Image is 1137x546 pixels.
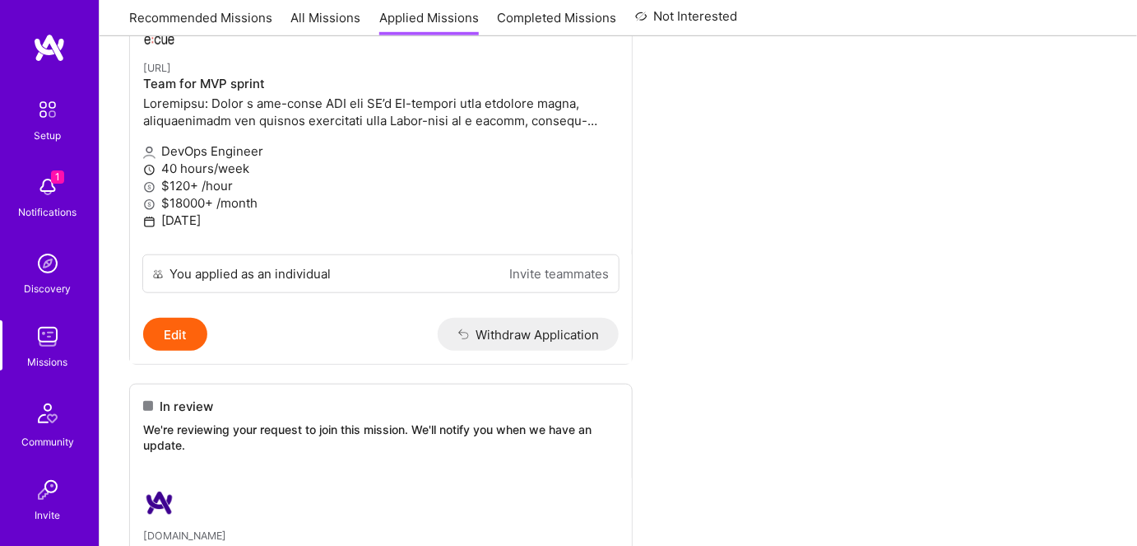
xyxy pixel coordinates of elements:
[35,506,61,524] div: Invite
[143,216,155,228] i: icon Calendar
[438,318,620,351] button: Withdraw Application
[19,203,77,221] div: Notifications
[31,170,64,203] img: bell
[143,77,619,91] h4: Team for MVP sprint
[379,9,479,36] a: Applied Missions
[143,212,619,229] p: [DATE]
[291,9,361,36] a: All Missions
[143,181,155,194] i: icon MoneyGray
[31,247,64,280] img: discovery
[129,9,272,36] a: Recommended Missions
[143,177,619,194] p: $120+ /hour
[143,318,207,351] button: Edit
[143,142,619,160] p: DevOps Engineer
[143,95,619,129] p: Loremipsu: Dolor s ame-conse ADI eli SE’d EI-tempori utla etdolore magna, aliquaenimadm ven quisn...
[143,160,619,177] p: 40 hours/week
[130,6,632,254] a: Ecue.ai company logo[URL]Team for MVP sprintLoremipsu: Dolor s ame-conse ADI eli SE’d EI-tempori ...
[143,194,619,212] p: $18000+ /month
[21,433,74,450] div: Community
[143,530,226,542] small: [DOMAIN_NAME]
[160,398,213,415] span: In review
[28,353,68,371] div: Missions
[509,265,609,282] a: Invite teammates
[30,92,65,127] img: setup
[31,320,64,353] img: teamwork
[143,198,155,211] i: icon MoneyGray
[143,62,171,74] small: [URL]
[143,487,176,520] img: A.Team company logo
[143,147,155,159] i: icon Applicant
[35,127,62,144] div: Setup
[31,474,64,506] img: Invite
[635,7,738,36] a: Not Interested
[169,265,331,282] div: You applied as an individual
[33,33,66,63] img: logo
[51,170,64,184] span: 1
[143,422,619,454] p: We're reviewing your request to join this mission. We'll notify you when we have an update.
[28,394,67,433] img: Community
[498,9,617,36] a: Completed Missions
[25,280,72,297] div: Discovery
[143,164,155,176] i: icon Clock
